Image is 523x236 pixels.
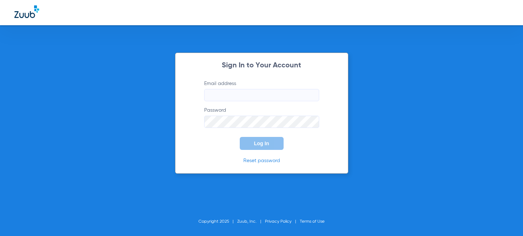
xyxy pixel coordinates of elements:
[240,137,284,150] button: Log In
[237,218,265,225] li: Zuub, Inc.
[243,158,280,163] a: Reset password
[204,116,319,128] input: Password
[265,219,292,224] a: Privacy Policy
[204,107,319,128] label: Password
[204,89,319,101] input: Email address
[193,62,330,69] h2: Sign In to Your Account
[198,218,237,225] li: Copyright 2025
[254,141,269,146] span: Log In
[300,219,325,224] a: Terms of Use
[204,80,319,101] label: Email address
[14,5,39,18] img: Zuub Logo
